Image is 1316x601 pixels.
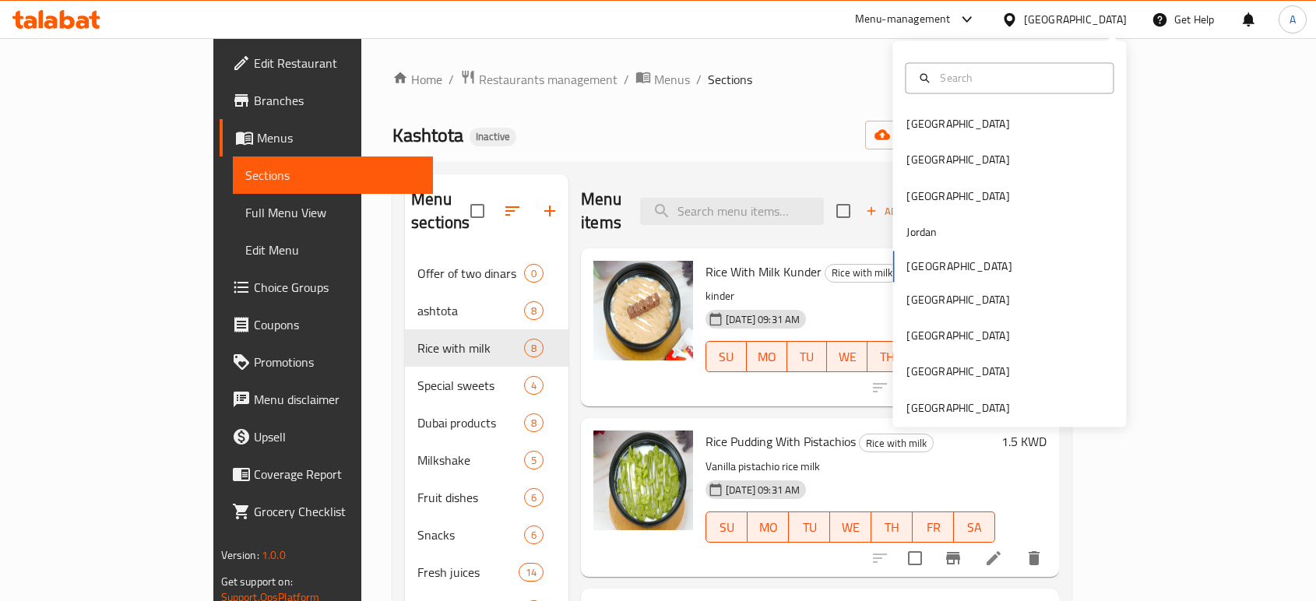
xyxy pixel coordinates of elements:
[859,434,934,452] div: Rice with milk
[461,195,494,227] span: Select all sections
[262,545,286,565] span: 1.0.0
[405,329,568,367] div: Rice with milk8
[906,327,1009,344] div: [GEOGRAPHIC_DATA]
[878,125,952,145] span: import
[624,70,629,89] li: /
[417,525,524,544] span: Snacks
[593,431,693,530] img: Rice Pudding With Pistachios
[220,82,433,119] a: Branches
[411,188,470,234] h2: Menu sections
[874,346,902,368] span: TH
[906,364,1009,381] div: [GEOGRAPHIC_DATA]
[581,188,621,234] h2: Menu items
[460,69,618,90] a: Restaurants management
[793,346,822,368] span: TU
[392,69,1071,90] nav: breadcrumb
[787,341,828,372] button: TU
[906,224,937,241] div: Jordan
[220,306,433,343] a: Coupons
[233,156,433,194] a: Sections
[220,418,433,455] a: Upsell
[524,525,544,544] div: items
[860,199,910,223] button: Add
[525,490,543,505] span: 6
[753,346,781,368] span: MO
[254,315,420,334] span: Coupons
[1001,431,1047,452] h6: 1.5 KWD
[524,301,544,320] div: items
[864,202,906,220] span: Add
[233,194,433,231] a: Full Menu View
[1290,11,1296,28] span: A
[525,528,543,543] span: 6
[830,511,871,543] button: WE
[449,70,454,89] li: /
[254,427,420,446] span: Upsell
[960,516,989,539] span: SA
[417,563,519,582] div: Fresh juices
[696,70,702,89] li: /
[254,502,420,521] span: Grocery Checklist
[713,346,741,368] span: SU
[906,399,1009,416] div: [GEOGRAPHIC_DATA]
[405,367,568,404] div: Special sweets4
[254,91,420,110] span: Branches
[919,516,948,539] span: FR
[417,301,524,320] div: ashtota
[405,479,568,516] div: Fruit dishes6
[934,69,1103,86] input: Search
[417,264,524,283] span: Offer of two dinars
[706,260,822,283] span: Rice With Milk Kunder
[470,130,516,143] span: Inactive
[257,128,420,147] span: Menus
[747,341,787,372] button: MO
[524,488,544,507] div: items
[519,563,544,582] div: items
[405,441,568,479] div: Milkshake5
[906,188,1009,205] div: [GEOGRAPHIC_DATA]
[754,516,783,539] span: MO
[494,192,531,230] span: Sort sections
[827,195,860,227] span: Select section
[220,44,433,82] a: Edit Restaurant
[405,404,568,441] div: Dubai products8
[220,119,433,156] a: Menus
[833,346,861,368] span: WE
[934,539,972,577] button: Branch-specific-item
[708,70,752,89] span: Sections
[748,511,789,543] button: MO
[827,341,867,372] button: WE
[706,286,988,306] p: kinder
[233,231,433,269] a: Edit Menu
[706,457,995,476] p: Vanilla pistachio rice milk
[795,516,824,539] span: TU
[860,434,933,452] span: Rice with milk
[524,264,544,283] div: items
[865,121,965,149] button: import
[417,451,524,469] span: Milkshake
[593,261,693,360] img: Rice With Milk Kunder
[635,69,690,90] a: Menus
[525,266,543,281] span: 0
[417,413,524,432] span: Dubai products
[525,304,543,318] span: 8
[954,511,995,543] button: SA
[245,166,420,185] span: Sections
[706,430,856,453] span: Rice Pudding With Pistachios
[906,152,1009,169] div: [GEOGRAPHIC_DATA]
[245,203,420,222] span: Full Menu View
[525,416,543,431] span: 8
[525,341,543,356] span: 8
[220,381,433,418] a: Menu disclaimer
[417,488,524,507] span: Fruit dishes
[254,465,420,483] span: Coverage Report
[1024,11,1127,28] div: [GEOGRAPHIC_DATA]
[899,542,931,575] span: Select to update
[878,516,906,539] span: TH
[220,269,433,306] a: Choice Groups
[417,376,524,395] span: Special sweets
[871,511,913,543] button: TH
[254,54,420,72] span: Edit Restaurant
